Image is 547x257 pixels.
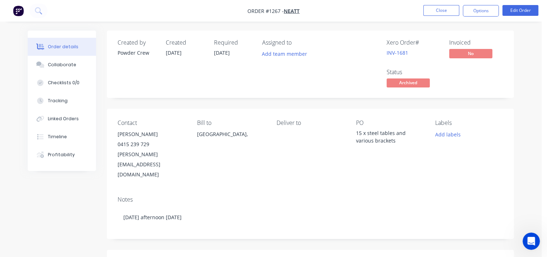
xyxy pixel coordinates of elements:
div: Invoiced [449,39,503,46]
div: Collaborate [48,62,76,68]
button: Options [463,5,499,17]
div: 0415 239 729 [118,139,186,149]
span: [DATE] [166,49,182,56]
div: PO [356,120,424,126]
div: [DATE] afternoon [DATE] [118,206,503,228]
div: Profitability [48,152,75,158]
iframe: Intercom live chat [523,233,540,250]
div: Status [387,69,441,76]
button: Linked Orders [28,110,96,128]
button: Close [423,5,459,16]
a: INV-1681 [387,49,408,56]
button: Tracking [28,92,96,110]
div: Contact [118,120,186,126]
div: Assigned to [262,39,334,46]
div: [GEOGRAPHIC_DATA], [197,129,265,139]
div: Xero Order # [387,39,441,46]
button: Checklists 0/0 [28,74,96,92]
div: Linked Orders [48,116,79,122]
div: Created [166,39,205,46]
button: Timeline [28,128,96,146]
div: Labels [435,120,503,126]
div: Created by [118,39,157,46]
span: No [449,49,492,58]
button: Edit Order [502,5,538,16]
span: Archived [387,78,430,87]
div: Deliver to [277,120,345,126]
button: Add labels [431,129,464,139]
div: Order details [48,44,78,50]
div: [PERSON_NAME] [118,129,186,139]
button: Collaborate [28,56,96,74]
div: [PERSON_NAME][EMAIL_ADDRESS][DOMAIN_NAME] [118,149,186,180]
div: Timeline [48,134,67,140]
span: Order #1267 - [247,8,284,14]
div: Checklists 0/0 [48,80,79,86]
div: Tracking [48,98,68,104]
div: [GEOGRAPHIC_DATA], [197,129,265,152]
button: Add team member [258,49,311,59]
div: [PERSON_NAME]0415 239 729[PERSON_NAME][EMAIL_ADDRESS][DOMAIN_NAME] [118,129,186,180]
div: 15 x steel tables and various brackets [356,129,424,144]
a: Neatt [284,8,300,14]
button: Add team member [262,49,311,59]
button: Profitability [28,146,96,164]
img: Factory [13,5,24,16]
div: Powder Crew [118,49,157,57]
div: Notes [118,196,503,203]
button: Order details [28,38,96,56]
div: Required [214,39,254,46]
div: Bill to [197,120,265,126]
span: [DATE] [214,49,230,56]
